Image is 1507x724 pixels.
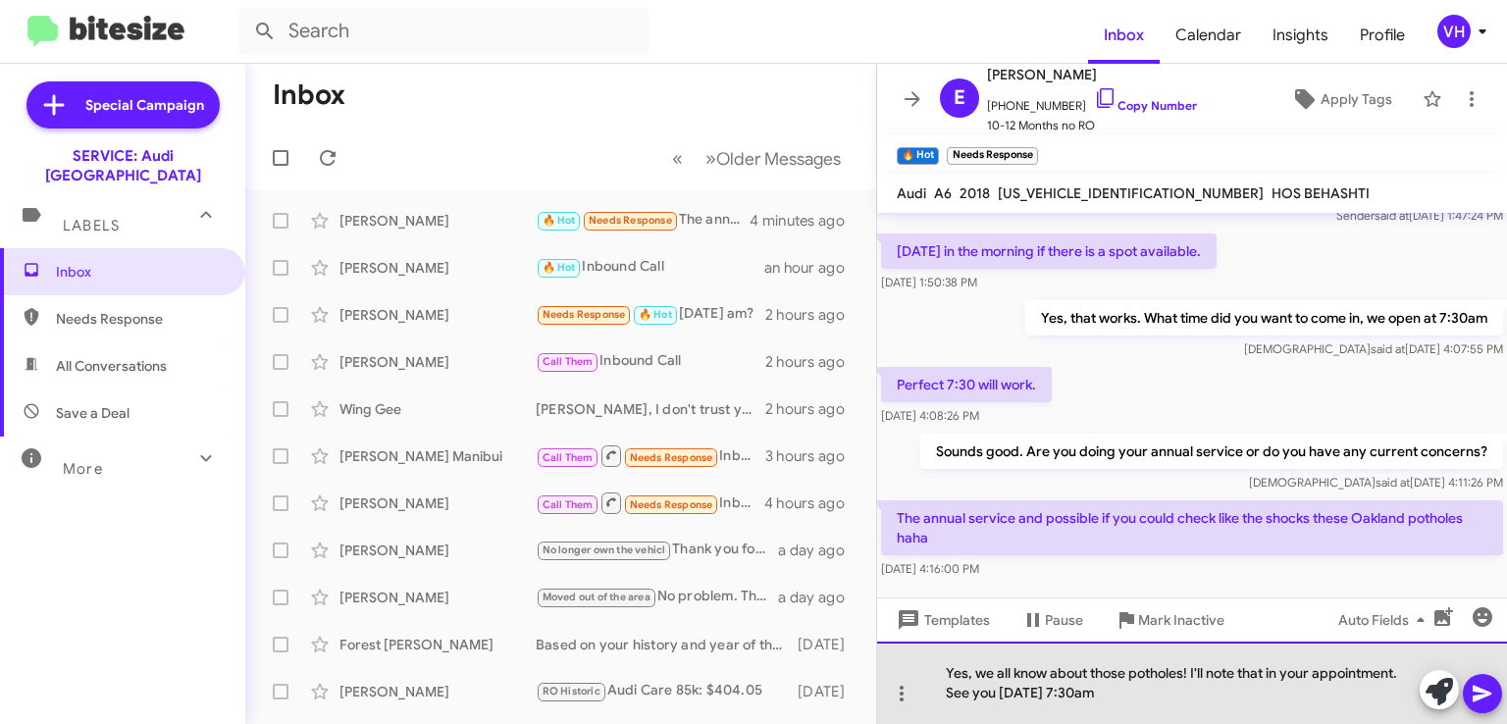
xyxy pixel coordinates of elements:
div: Forest [PERSON_NAME] [339,635,536,654]
span: Mark Inactive [1138,602,1224,638]
button: Apply Tags [1269,81,1413,117]
span: [DATE] 1:50:38 PM [881,275,977,289]
button: Mark Inactive [1099,602,1240,638]
span: Needs Response [630,451,713,464]
div: an hour ago [764,258,860,278]
div: [DATE] [798,635,860,654]
span: [DEMOGRAPHIC_DATA] [DATE] 4:11:26 PM [1249,475,1503,490]
div: 3 hours ago [765,446,860,466]
div: [PERSON_NAME] [339,682,536,701]
a: Profile [1344,7,1421,64]
span: Call Them [543,355,594,368]
span: Needs Response [56,309,223,329]
p: The annual service and possible if you could check like the shocks these Oakland potholes haha [881,500,1503,555]
div: Thank you for getting back to me. I will update my records. [536,539,778,561]
span: said at [1375,208,1409,223]
button: Templates [877,602,1006,638]
span: 🔥 Hot [543,214,576,227]
div: Inbound Call [536,350,765,373]
nav: Page navigation example [661,138,853,179]
h1: Inbox [273,79,345,111]
div: [PERSON_NAME] [339,352,536,372]
span: Moved out of the area [543,591,650,603]
small: 🔥 Hot [897,147,939,165]
div: a day ago [778,588,860,607]
span: E [954,82,965,114]
span: Audi [897,184,926,202]
p: Yes, that works. What time did you want to come in, we open at 7:30am [1025,300,1503,336]
span: Call Them [543,451,594,464]
a: Copy Number [1094,98,1197,113]
span: Pause [1045,602,1083,638]
a: Insights [1257,7,1344,64]
span: Save a Deal [56,403,130,423]
span: Call Them [543,498,594,511]
span: Special Campaign [85,95,204,115]
span: 2018 [960,184,990,202]
div: VH [1437,15,1471,48]
div: 4 minutes ago [750,211,860,231]
span: [DATE] 4:08:26 PM [881,408,979,423]
span: 10-12 Months no RO [987,116,1197,135]
span: Auto Fields [1338,602,1432,638]
span: More [63,460,103,478]
div: [DATE] [798,682,860,701]
span: Needs Response [543,308,626,321]
div: [PERSON_NAME] [339,541,536,560]
div: Inbound Call [536,256,764,279]
span: said at [1376,475,1410,490]
span: 🔥 Hot [543,261,576,274]
div: a day ago [778,541,860,560]
a: Inbox [1088,7,1160,64]
div: [PERSON_NAME] [339,211,536,231]
span: [DATE] 4:16:00 PM [881,561,979,576]
span: said at [1371,341,1405,356]
div: 4 hours ago [764,493,860,513]
p: Perfect 7:30 will work. [881,367,1052,402]
p: Sounds good. Are you doing your annual service or do you have any current concerns? [920,434,1503,469]
span: [DEMOGRAPHIC_DATA] [DATE] 4:07:55 PM [1244,341,1503,356]
div: Yes, we all know about those potholes! I'll note that in your appointment. See you [DATE] 7:30am [877,642,1507,724]
div: [PERSON_NAME] [339,493,536,513]
div: 2 hours ago [765,352,860,372]
div: [PERSON_NAME] [339,305,536,325]
span: Inbox [56,262,223,282]
span: Templates [893,602,990,638]
button: Auto Fields [1323,602,1448,638]
div: [PERSON_NAME] [339,588,536,607]
span: All Conversations [56,356,167,376]
span: » [705,146,716,171]
span: Apply Tags [1321,81,1392,117]
span: « [672,146,683,171]
button: Previous [660,138,695,179]
span: Sender [DATE] 1:47:24 PM [1336,208,1503,223]
span: Needs Response [630,498,713,511]
div: Inbound Call [536,443,765,468]
span: Older Messages [716,148,841,170]
div: Inbound Call [536,491,764,515]
div: 2 hours ago [765,399,860,419]
div: [PERSON_NAME], I don't trust your service technicians. You can read my Yelp review for 12/24 rega... [536,399,765,419]
div: Based on your history and year of the car, you are due for your 95k maintenance service which inc... [536,635,798,654]
button: Next [694,138,853,179]
span: 🔥 Hot [639,308,672,321]
div: [PERSON_NAME] [339,258,536,278]
a: Calendar [1160,7,1257,64]
div: No problem. Thank you for getting back to me. I will update my records. [536,586,778,608]
span: Needs Response [589,214,672,227]
span: HOS BEHASHTI [1272,184,1370,202]
a: Special Campaign [26,81,220,129]
span: [PHONE_NUMBER] [987,86,1197,116]
div: Audi Care 85k: $404.05 [536,680,798,702]
small: Needs Response [947,147,1037,165]
span: [US_VEHICLE_IDENTIFICATION_NUMBER] [998,184,1264,202]
div: The annual service and possible if you could check like the shocks these Oakland potholes haha [536,209,750,232]
div: Wing Gee [339,399,536,419]
span: Labels [63,217,120,234]
div: 2 hours ago [765,305,860,325]
p: [DATE] in the morning if there is a spot available. [881,233,1217,269]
